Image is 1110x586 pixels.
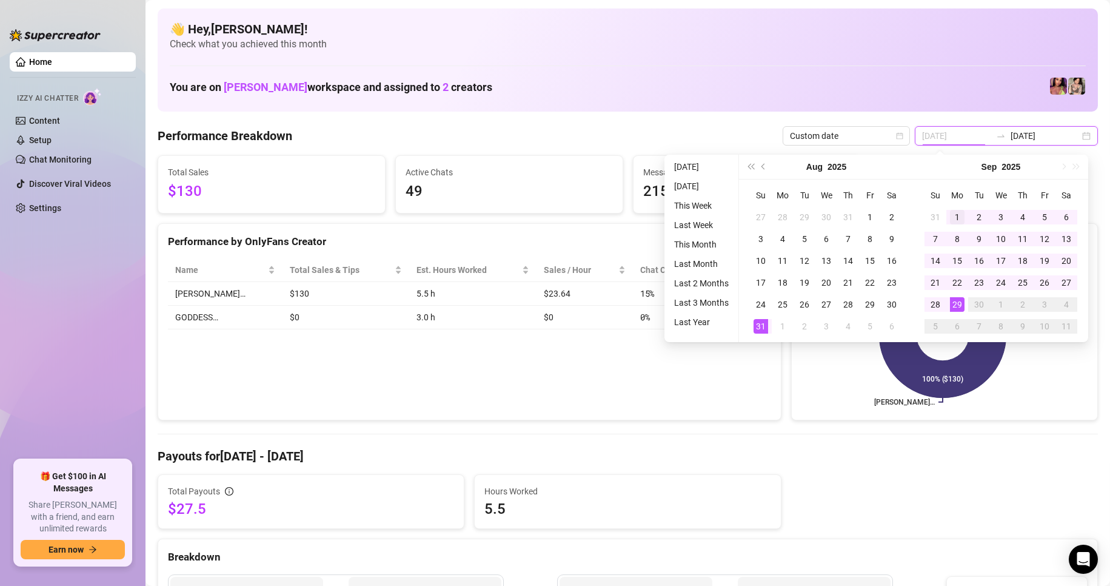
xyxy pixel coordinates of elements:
[972,275,986,290] div: 23
[29,203,61,213] a: Settings
[922,129,991,143] input: Start date
[837,315,859,337] td: 2025-09-04
[640,311,660,324] span: 0 %
[881,250,903,272] td: 2025-08-16
[754,232,768,246] div: 3
[950,254,965,268] div: 15
[669,257,734,271] li: Last Month
[827,155,846,179] button: Choose a year
[757,155,771,179] button: Previous month (PageUp)
[794,206,815,228] td: 2025-07-29
[928,319,943,334] div: 5
[881,228,903,250] td: 2025-08-09
[928,232,943,246] div: 7
[946,206,968,228] td: 2025-09-01
[283,282,409,306] td: $130
[175,263,266,277] span: Name
[881,272,903,294] td: 2025-08-23
[928,254,943,268] div: 14
[484,499,771,519] span: 5.5
[1034,315,1055,337] td: 2025-10-10
[772,206,794,228] td: 2025-07-28
[484,485,771,498] span: Hours Worked
[794,294,815,315] td: 2025-08-26
[775,210,790,224] div: 28
[775,297,790,312] div: 25
[924,228,946,250] td: 2025-09-07
[1034,206,1055,228] td: 2025-09-05
[406,180,613,203] span: 49
[881,206,903,228] td: 2025-08-02
[1015,275,1030,290] div: 25
[841,232,855,246] div: 7
[863,254,877,268] div: 15
[841,319,855,334] div: 4
[797,319,812,334] div: 2
[990,294,1012,315] td: 2025-10-01
[990,315,1012,337] td: 2025-10-08
[1059,232,1074,246] div: 13
[168,499,454,519] span: $27.5
[168,485,220,498] span: Total Payouts
[772,294,794,315] td: 2025-08-25
[750,294,772,315] td: 2025-08-24
[21,499,125,535] span: Share [PERSON_NAME] with a friend, and earn unlimited rewards
[750,250,772,272] td: 2025-08-10
[946,228,968,250] td: 2025-09-08
[972,319,986,334] div: 7
[859,315,881,337] td: 2025-09-05
[170,38,1086,51] span: Check what you achieved this month
[640,287,660,300] span: 15 %
[544,263,616,277] span: Sales / Hour
[1015,254,1030,268] div: 18
[994,232,1008,246] div: 10
[772,250,794,272] td: 2025-08-11
[409,306,537,329] td: 3.0 h
[537,282,633,306] td: $23.64
[1055,315,1077,337] td: 2025-10-11
[21,540,125,559] button: Earn nowarrow-right
[859,294,881,315] td: 2025-08-29
[170,81,492,94] h1: You are on workspace and assigned to creators
[669,315,734,329] li: Last Year
[841,275,855,290] div: 21
[1001,155,1020,179] button: Choose a year
[881,315,903,337] td: 2025-09-06
[1055,250,1077,272] td: 2025-09-20
[754,297,768,312] div: 24
[750,228,772,250] td: 2025-08-03
[996,131,1006,141] span: to
[994,297,1008,312] div: 1
[946,184,968,206] th: Mo
[29,179,111,189] a: Discover Viral Videos
[1012,294,1034,315] td: 2025-10-02
[990,206,1012,228] td: 2025-09-03
[924,272,946,294] td: 2025-09-21
[1015,319,1030,334] div: 9
[806,155,823,179] button: Choose a month
[815,272,837,294] td: 2025-08-20
[981,155,997,179] button: Choose a month
[290,263,392,277] span: Total Sales & Tips
[750,272,772,294] td: 2025-08-17
[669,237,734,252] li: This Month
[750,206,772,228] td: 2025-07-27
[884,254,899,268] div: 16
[643,180,851,203] span: 215
[772,184,794,206] th: Mo
[837,228,859,250] td: 2025-08-07
[225,487,233,496] span: info-circle
[874,398,935,406] text: [PERSON_NAME]…
[1037,254,1052,268] div: 19
[168,258,283,282] th: Name
[815,315,837,337] td: 2025-09-03
[168,234,771,250] div: Performance by OnlyFans Creator
[819,254,834,268] div: 13
[794,272,815,294] td: 2025-08-19
[29,57,52,67] a: Home
[837,272,859,294] td: 2025-08-21
[950,275,965,290] div: 22
[1037,275,1052,290] div: 26
[859,228,881,250] td: 2025-08-08
[1034,184,1055,206] th: Fr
